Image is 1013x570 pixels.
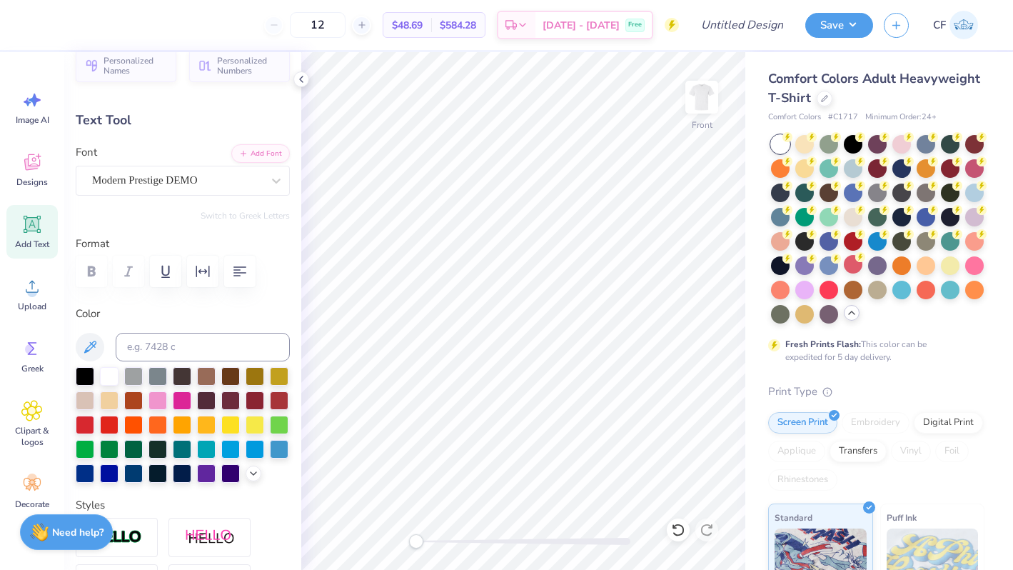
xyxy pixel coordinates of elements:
img: Stroke [92,529,142,546]
div: Transfers [830,441,887,462]
input: – – [290,12,346,38]
button: Save [805,13,873,38]
span: Comfort Colors [768,111,821,124]
div: Screen Print [768,412,837,434]
strong: Need help? [52,526,104,539]
span: Personalized Names [104,56,168,76]
input: Untitled Design [690,11,795,39]
span: Image AI [16,114,49,126]
span: Decorate [15,499,49,510]
span: Minimum Order: 24 + [865,111,937,124]
input: e.g. 7428 c [116,333,290,361]
label: Color [76,306,290,322]
button: Personalized Names [76,49,176,82]
div: This color can be expedited for 5 day delivery. [785,338,961,364]
span: Designs [16,176,48,188]
div: Front [692,119,712,131]
span: CF [933,17,946,34]
span: Add Text [15,239,49,250]
span: $48.69 [392,18,423,33]
div: Rhinestones [768,469,837,491]
div: Digital Print [914,412,983,434]
span: Free [628,20,642,30]
span: Puff Ink [887,510,917,525]
span: # C1717 [828,111,858,124]
span: Upload [18,301,46,312]
span: [DATE] - [DATE] [543,18,620,33]
strong: Fresh Prints Flash: [785,339,861,350]
span: $584.28 [440,18,476,33]
button: Personalized Numbers [189,49,290,82]
span: Greek [21,363,44,374]
div: Applique [768,441,825,462]
button: Switch to Greek Letters [201,210,290,221]
img: Shadow [185,529,235,546]
button: Add Font [231,144,290,163]
span: Standard [775,510,812,525]
div: Vinyl [891,441,931,462]
img: Cameryn Freeman [949,11,978,39]
div: Accessibility label [409,534,423,549]
span: Comfort Colors Adult Heavyweight T-Shirt [768,70,980,106]
label: Format [76,236,290,252]
div: Embroidery [842,412,909,434]
span: Personalized Numbers [217,56,281,76]
label: Styles [76,497,105,514]
img: Front [687,83,716,111]
div: Text Tool [76,111,290,130]
div: Print Type [768,384,984,400]
div: Foil [935,441,969,462]
label: Font [76,144,97,161]
a: CF [927,11,984,39]
span: Clipart & logos [9,425,56,448]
